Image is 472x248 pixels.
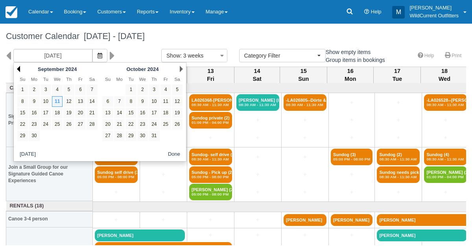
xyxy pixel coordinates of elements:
a: 1 [17,84,28,95]
a: + [377,188,420,196]
em: 05:00 PM - 08:00 PM [333,157,370,162]
span: [DATE] - [DATE] [79,31,145,41]
a: + [424,134,467,142]
a: 9 [137,96,148,107]
a: 12 [172,96,183,107]
span: October [126,66,146,72]
a: + [236,134,279,142]
a: Sundog (2)08:30 AM - 11:30 AM [377,149,420,165]
a: 4 [52,84,63,95]
p: WildCurrent Outfitters [409,12,459,20]
em: 08:30 AM - 11:30 AM [379,175,417,179]
a: [PERSON_NAME] [95,229,185,241]
em: 01:00 PM - 04:00 PM [192,120,230,125]
em: 08:30 AM - 11:30 AM [239,103,277,107]
img: checkfront-main-nav-mini-logo.png [6,6,17,18]
a: 5 [63,84,74,95]
em: 08:30 AM - 11:30 AM [192,103,230,107]
em: 08:30 AM - 11:30 AM [426,157,465,162]
a: + [284,134,326,142]
a: 3 [41,84,51,95]
div: M [392,6,405,19]
a: 5 [172,84,183,95]
a: 14 [114,108,125,118]
th: 16 Mon [327,67,374,83]
a: + [377,134,420,142]
a: + [189,134,232,142]
a: Next [180,66,183,72]
a: 12 [63,96,74,107]
a: 29 [125,131,136,141]
a: + [284,153,326,161]
th: 15 Sun [280,67,327,83]
a: Sundog needs pick up (2)08:30 AM - 11:30 AM [377,166,420,183]
th: Canoe 3-4 person [6,211,93,227]
a: 15 [17,108,28,118]
a: Sundog self drive (3)05:00 PM - 08:00 PM [95,166,138,183]
span: 2024 [147,66,159,72]
a: + [331,170,372,179]
a: LA026368-[PERSON_NAME] (2)08:30 AM - 11:30 AM [189,94,232,111]
a: + [142,216,185,224]
a: 18 [160,108,171,118]
span: 2024 [66,66,77,72]
a: -LA026805--Dörte &am (2)08:30 AM - 11:30 AM [284,94,326,111]
span: Friday [164,76,168,82]
span: Friday [78,76,83,82]
em: 08:30 AM - 11:30 AM [379,157,417,162]
h1: Customer Calendar [6,32,466,41]
a: 16 [29,108,39,118]
span: Saturday [89,76,95,82]
span: Wednesday [139,76,146,82]
a: 28 [87,119,97,130]
p: [PERSON_NAME] [409,4,459,12]
em: 08:30 AM - 11:30 AM [426,103,465,107]
a: Help [413,50,439,62]
a: + [331,134,372,142]
span: Tuesday [128,76,133,82]
a: [PERSON_NAME] (2)05:00 PM - 08:00 PM [189,184,232,200]
a: 6 [102,96,113,107]
button: [DATE] [17,149,39,159]
a: 19 [63,108,74,118]
span: Category Filter [244,52,315,60]
span: : 3 weeks [180,52,203,59]
a: + [331,188,372,196]
span: Monday [31,76,37,82]
a: 25 [160,119,171,130]
a: 1 [125,84,136,95]
a: [PERSON_NAME] (2)01:00 PM - 04:00 PM [424,166,467,183]
a: + [236,153,279,161]
a: + [236,188,279,196]
span: Monday [116,76,122,82]
th: Signature Canoe Experience- Private [6,93,93,147]
a: 27 [75,119,86,130]
a: + [142,188,185,196]
th: 18 Wed [421,67,468,83]
a: 30 [137,131,148,141]
a: 29 [17,131,28,141]
a: 26 [172,119,183,130]
a: 7 [114,96,125,107]
a: + [377,99,420,107]
label: Group items in bookings [317,54,390,66]
a: 20 [75,108,86,118]
a: 13 [102,108,113,118]
a: + [377,116,420,124]
a: [PERSON_NAME] [331,214,372,226]
em: 08:30 AM - 11:30 AM [286,103,324,107]
a: + [142,170,185,179]
a: + [424,188,467,196]
a: + [424,116,467,124]
a: 23 [137,119,148,130]
a: [PERSON_NAME] (8)08:30 AM - 11:30 AM [236,94,279,111]
a: 23 [29,119,39,130]
a: 17 [149,108,159,118]
button: Category Filter [239,49,326,62]
a: + [236,216,279,224]
a: [PERSON_NAME] [284,214,326,226]
span: Help [371,9,382,15]
a: Sundog (4)08:30 AM - 11:30 AM [424,149,467,165]
a: 26 [63,119,74,130]
span: Sunday [20,76,25,82]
